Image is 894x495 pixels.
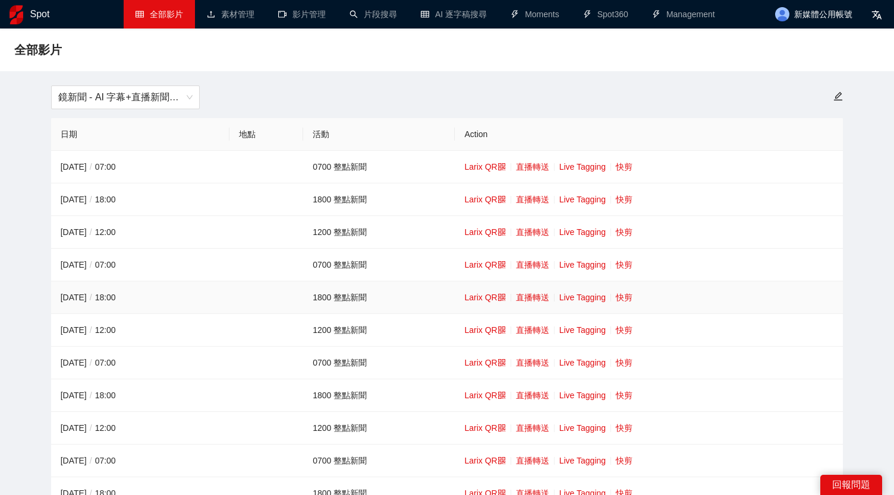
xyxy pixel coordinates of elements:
[516,227,549,237] a: 直播轉送
[87,227,95,237] span: /
[652,9,715,19] a: thunderboltManagement
[559,423,606,433] a: Live Tagging
[87,358,95,367] span: /
[303,314,455,347] td: 1200 整點新聞
[516,195,549,204] a: 直播轉送
[87,391,95,400] span: /
[616,456,632,465] a: 快剪
[559,456,606,465] a: Live Tagging
[464,162,505,172] a: Larix QR
[464,325,505,335] a: Larix QR
[616,260,632,269] a: 快剪
[464,195,505,204] a: Larix QR
[516,358,549,367] a: 直播轉送
[516,423,549,433] a: 直播轉送
[51,183,229,216] td: [DATE] 18:00
[516,325,549,335] a: 直播轉送
[464,423,505,433] a: Larix QR
[464,260,505,269] a: Larix QR
[616,423,632,433] a: 快剪
[559,260,606,269] a: Live Tagging
[559,195,606,204] a: Live Tagging
[58,86,193,109] span: 鏡新聞 - AI 字幕+直播新聞（2025-2027）
[87,293,95,302] span: /
[498,358,506,367] span: qrcode
[833,91,843,101] span: edit
[498,293,506,302] span: qrcode
[87,260,95,269] span: /
[498,261,506,269] span: qrcode
[498,163,506,171] span: qrcode
[303,151,455,183] td: 0700 整點新聞
[511,9,559,19] a: thunderboltMoments
[303,281,455,314] td: 1800 整點新聞
[498,391,506,399] span: qrcode
[464,391,505,400] a: Larix QR
[87,195,95,204] span: /
[559,391,606,400] a: Live Tagging
[303,412,455,445] td: 1200 整點新聞
[559,293,606,302] a: Live Tagging
[303,216,455,249] td: 1200 整點新聞
[10,5,23,24] img: logo
[516,162,549,172] a: 直播轉送
[350,9,397,19] a: search片段搜尋
[616,391,632,400] a: 快剪
[87,456,95,465] span: /
[559,325,606,335] a: Live Tagging
[464,456,505,465] a: Larix QR
[455,118,843,151] th: Action
[775,7,789,21] img: avatar
[51,118,229,151] th: 日期
[207,9,254,19] a: upload素材管理
[498,326,506,334] span: qrcode
[464,227,505,237] a: Larix QR
[820,475,882,495] div: 回報問題
[51,249,229,281] td: [DATE] 07:00
[498,195,506,204] span: qrcode
[616,293,632,302] a: 快剪
[616,195,632,204] a: 快剪
[559,358,606,367] a: Live Tagging
[303,183,455,216] td: 1800 整點新聞
[559,227,606,237] a: Live Tagging
[464,293,505,302] a: Larix QR
[303,118,455,151] th: 活動
[87,423,95,433] span: /
[303,445,455,477] td: 0700 整點新聞
[498,456,506,465] span: qrcode
[516,391,549,400] a: 直播轉送
[616,358,632,367] a: 快剪
[583,9,628,19] a: thunderboltSpot360
[516,260,549,269] a: 直播轉送
[559,162,606,172] a: Live Tagging
[51,216,229,249] td: [DATE] 12:00
[616,162,632,172] a: 快剪
[498,424,506,432] span: qrcode
[51,347,229,379] td: [DATE] 07:00
[278,9,326,19] a: video-camera影片管理
[464,358,505,367] a: Larix QR
[87,325,95,335] span: /
[51,379,229,412] td: [DATE] 18:00
[303,249,455,281] td: 0700 整點新聞
[516,456,549,465] a: 直播轉送
[51,281,229,314] td: [DATE] 18:00
[51,314,229,347] td: [DATE] 12:00
[303,347,455,379] td: 0700 整點新聞
[136,10,144,18] span: table
[87,162,95,172] span: /
[498,228,506,236] span: qrcode
[14,40,62,59] span: 全部影片
[51,151,229,183] td: [DATE] 07:00
[516,293,549,302] a: 直播轉送
[616,227,632,237] a: 快剪
[150,9,183,19] span: 全部影片
[229,118,304,151] th: 地點
[421,9,487,19] a: tableAI 逐字稿搜尋
[303,379,455,412] td: 1800 整點新聞
[51,412,229,445] td: [DATE] 12:00
[51,445,229,477] td: [DATE] 07:00
[616,325,632,335] a: 快剪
